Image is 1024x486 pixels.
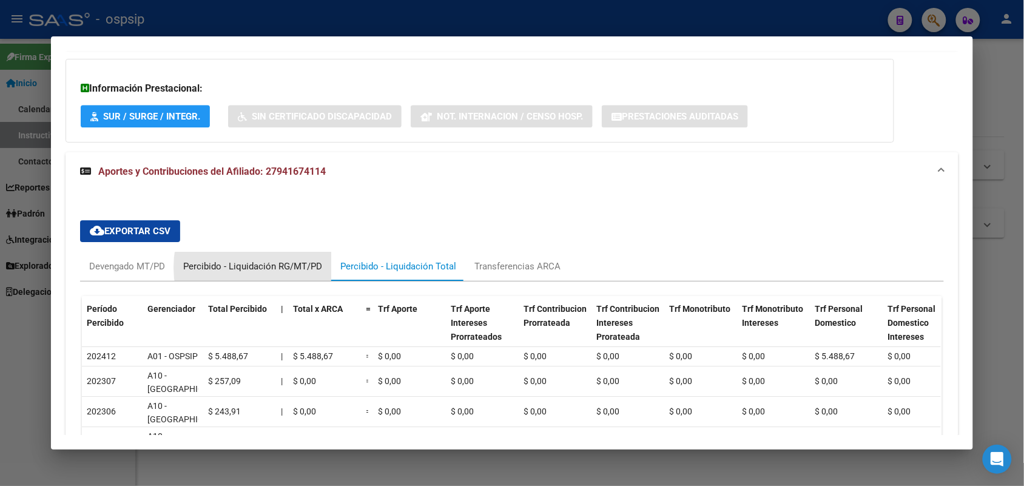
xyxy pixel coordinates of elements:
span: 202307 [87,376,116,386]
span: Trf Monotributo [669,304,730,314]
span: $ 0,00 [669,351,692,361]
span: $ 5.488,67 [293,351,333,361]
span: $ 0,00 [451,376,474,386]
span: $ 0,00 [378,376,401,386]
span: A10 - [GEOGRAPHIC_DATA] SA [147,431,229,469]
span: $ 0,00 [742,376,765,386]
span: Trf Aporte Intereses Prorrateados [451,304,502,342]
span: Sin Certificado Discapacidad [252,111,392,122]
mat-expansion-panel-header: Aportes y Contribuciones del Afiliado: 27941674114 [66,152,958,191]
span: | [281,304,283,314]
span: Exportar CSV [90,226,170,237]
datatable-header-cell: Gerenciador [143,296,203,363]
button: Prestaciones Auditadas [602,105,748,127]
div: Percibido - Liquidación RG/MT/PD [183,260,322,273]
div: Percibido - Liquidación Total [340,260,456,273]
datatable-header-cell: Trf Aporte Intereses Prorrateados [446,296,519,363]
span: $ 0,00 [815,407,838,416]
span: $ 0,00 [888,351,911,361]
datatable-header-cell: Período Percibido [82,296,143,363]
span: Gerenciador [147,304,195,314]
span: $ 0,00 [451,351,474,361]
datatable-header-cell: Trf Contribucion Intereses Prorateada [591,296,664,363]
div: Transferencias ARCA [474,260,561,273]
span: Trf Contribucion Prorrateada [524,304,587,328]
span: Aportes y Contribuciones del Afiliado: 27941674114 [98,166,326,177]
span: $ 0,00 [293,376,316,386]
span: | [281,376,283,386]
datatable-header-cell: Trf Monotributo Intereses [737,296,810,363]
datatable-header-cell: | [276,296,288,363]
span: Trf Personal Domestico [815,304,863,328]
datatable-header-cell: Trf Aporte [373,296,446,363]
span: Trf Aporte [378,304,417,314]
span: $ 5.488,67 [208,351,248,361]
datatable-header-cell: Trf Contribucion Prorrateada [519,296,591,363]
span: | [281,351,283,361]
span: = [366,376,371,386]
datatable-header-cell: Trf Personal Domestico [810,296,883,363]
span: $ 0,00 [669,376,692,386]
span: $ 5.488,67 [815,351,855,361]
span: Período Percibido [87,304,124,328]
span: A01 - OSPSIP [147,351,198,361]
div: Devengado MT/PD [89,260,165,273]
span: Trf Monotributo Intereses [742,304,803,328]
span: = [366,304,371,314]
span: = [366,351,371,361]
span: A10 - [GEOGRAPHIC_DATA] SA [147,401,229,439]
mat-icon: cloud_download [90,223,104,238]
span: $ 0,00 [888,376,911,386]
span: $ 0,00 [293,407,316,416]
span: Total Percibido [208,304,267,314]
span: Total x ARCA [293,304,343,314]
datatable-header-cell: Trf Personal Domestico Intereses [883,296,955,363]
span: $ 0,00 [524,407,547,416]
button: Exportar CSV [80,220,180,242]
datatable-header-cell: = [361,296,373,363]
span: $ 0,00 [378,351,401,361]
button: SUR / SURGE / INTEGR. [81,105,210,127]
span: $ 0,00 [669,407,692,416]
span: $ 0,00 [815,376,838,386]
span: $ 0,00 [742,351,765,361]
span: Trf Personal Domestico Intereses [888,304,935,342]
span: $ 0,00 [596,351,619,361]
button: Sin Certificado Discapacidad [228,105,402,127]
span: $ 0,00 [524,376,547,386]
span: Not. Internacion / Censo Hosp. [437,111,583,122]
span: $ 0,00 [378,407,401,416]
span: $ 0,00 [524,351,547,361]
span: SUR / SURGE / INTEGR. [103,111,200,122]
span: $ 0,00 [596,376,619,386]
span: 202412 [87,351,116,361]
span: Trf Contribucion Intereses Prorateada [596,304,659,342]
span: $ 0,00 [742,407,765,416]
span: $ 243,91 [208,407,241,416]
span: | [281,407,283,416]
span: $ 257,09 [208,376,241,386]
span: $ 0,00 [888,407,911,416]
datatable-header-cell: Trf Monotributo [664,296,737,363]
span: = [366,407,371,416]
button: Not. Internacion / Censo Hosp. [411,105,593,127]
datatable-header-cell: Total x ARCA [288,296,361,363]
h3: Información Prestacional: [81,81,879,96]
span: Prestaciones Auditadas [622,111,738,122]
span: 202306 [87,407,116,416]
div: Open Intercom Messenger [983,445,1012,474]
datatable-header-cell: Total Percibido [203,296,276,363]
span: $ 0,00 [596,407,619,416]
span: A10 - [GEOGRAPHIC_DATA] SA [147,371,229,408]
span: $ 0,00 [451,407,474,416]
